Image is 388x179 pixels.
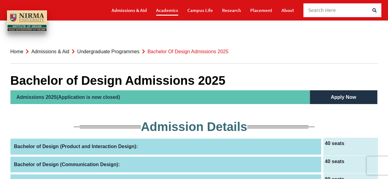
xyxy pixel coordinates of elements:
a: Research [222,5,241,16]
span: Search Here [308,7,336,13]
a: Admissions & Aid [31,49,69,54]
a: About [282,5,294,16]
a: Academics [156,5,178,16]
nav: breadcrumb [10,40,378,64]
a: Undergraduate Programmes [77,49,140,54]
span: Admission Details [141,120,247,133]
h5: Apply Now [310,90,377,104]
img: main_logo [7,10,47,32]
th: Bachelor of Design (Communication Design): [10,155,322,173]
a: Admissions & Aid [112,5,147,16]
span: Bachelor of Design Admissions 2025 [148,49,229,54]
a: Placement [250,5,272,16]
td: 40 seats [322,155,378,173]
td: 40 seats [322,138,378,155]
a: Campus Life [187,5,213,16]
a: Home [10,49,24,54]
h1: Bachelor of Design Admissions 2025 [10,73,378,88]
th: Bachelor of Design (Product and Interaction Design): [10,138,322,155]
h2: Admissions 2025(Application is now closed) [10,90,310,104]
